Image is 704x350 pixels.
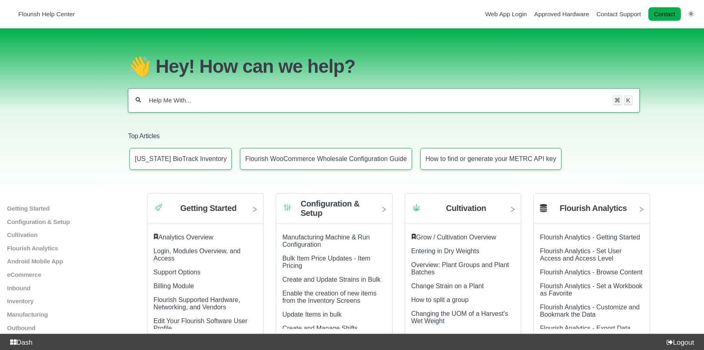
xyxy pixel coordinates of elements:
[10,9,75,20] a: Flourish Help Center
[411,310,508,324] a: Changing the UOM of a Harvest's Wet Weight article
[148,96,606,104] input: Help Me With...
[688,10,694,17] a: Switch dark mode setting
[416,234,496,241] a: Grow / Cultivation Overview article
[282,290,376,304] a: Enable the creation of new items from the Inventory Screens article
[240,148,412,170] a: Article: Flourish WooCommerce Wholesale Configuration Guide
[153,283,194,289] a: Billing Module article
[405,200,521,224] a: Category icon Cultivation
[6,298,121,304] a: Inventory
[300,199,374,218] h2: Configuration & Setup
[411,296,469,303] a: How to split a group article
[624,96,633,105] kbd: K
[153,248,240,262] a: Login, Modules Overview, and Access article
[540,234,640,241] a: Flourish Analytics - Getting Started article
[596,11,641,17] a: Contact Support navigation item
[128,132,640,141] h2: Top Articles
[6,218,121,225] a: Configuration & Setup
[130,148,232,170] a: Article: Connecticut BioTrack Inventory
[540,304,639,318] a: Flourish Analytics - Customize and Bookmark the Data article
[158,234,213,241] a: Analytics Overview article
[540,283,642,297] a: Flourish Analytics - Set a Workbook as Favorite article
[282,255,370,269] a: Bulk Item Price Updates - Item Pricing article
[411,283,484,289] a: Change Strain on a Plant article
[540,269,643,276] a: Flourish Analytics - Browse Content article
[6,284,121,291] a: Inbound
[485,11,527,17] a: Web App Login navigation item
[6,258,121,265] a: Android Mobile App
[276,200,392,224] a: Category icon Configuration & Setup
[446,204,486,213] h2: Cultivation
[282,311,341,318] a: Update Items in bulk article
[147,200,263,224] a: Category icon Getting Started
[648,7,681,21] a: Contact
[153,317,247,332] a: Edit Your Flourish Software User Profile article
[613,96,633,105] div: Keyboard shortcut for search
[6,311,121,318] a: Manufacturing
[282,276,380,283] a: Create and Update Strains in Bulk article
[128,120,640,176] section: Top Articles
[128,55,640,77] h1: 👋 Hey! How can we help?
[411,261,509,276] a: Overview: Plant Groups and Plant Batches article
[6,339,32,346] a: Dash
[18,11,75,17] span: Flourish Help Center
[153,202,164,213] img: Category icon
[411,248,479,254] a: Entering in Dry Weights article
[411,202,421,213] img: Category icon
[646,9,683,20] li: Contact desktop
[153,269,201,276] a: Support Options article
[559,204,626,213] h2: Flourish Analytics
[411,234,416,239] svg: Featured
[420,148,561,170] a: Article: How to find or generate your METRC API key
[153,296,240,311] a: Flourish Supported Hardware, Networking, and Vendors article
[10,9,14,20] img: Flourish Help Center Logo
[153,234,257,241] div: ​
[245,155,407,163] p: Flourish WooCommerce Wholesale Configuration Guide
[534,11,589,17] a: Approved Hardware navigation item
[6,205,121,212] a: Getting Started
[6,231,121,238] a: Cultivation
[540,325,631,332] a: Flourish Analytics - Export Data article
[425,155,556,163] p: How to find or generate your METRC API key
[411,234,515,241] div: ​
[282,202,292,213] img: Category icon
[282,234,369,248] a: Manufacturing Machine & Run Configuration article
[613,96,622,105] kbd: ⌘
[534,200,650,224] a: Flourish Analytics
[6,324,121,331] a: Outbound
[540,248,622,262] a: Flourish Analytics - Set User Access and Access Level article
[153,234,158,239] svg: Featured
[180,204,236,213] h2: Getting Started
[6,245,121,252] a: Flourish Analytics
[6,271,121,278] a: eCommerce
[135,155,227,163] p: [US_STATE] BioTrack Inventory
[282,325,358,332] a: Create and Manage Shifts article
